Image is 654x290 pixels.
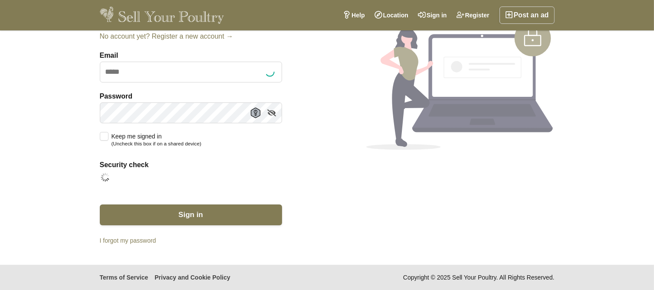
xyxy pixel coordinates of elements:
[370,7,413,24] a: Location
[154,274,230,281] a: Privacy and Cookie Policy
[100,132,201,147] label: Keep me signed in
[100,31,282,42] a: No account yet? Register a new account →
[338,7,369,24] a: Help
[178,211,203,219] span: Sign in
[100,236,282,245] a: I forgot my password
[100,91,282,102] label: Password
[452,7,494,24] a: Register
[100,50,282,61] label: Email
[266,106,279,119] a: Show/hide password
[100,204,282,225] button: Sign in
[403,274,555,285] span: Copyright © 2025 Sell Your Poultry. All Rights Reserved.
[100,274,148,281] a: Terms of Service
[112,141,201,146] small: (Uncheck this box if on a shared device)
[413,7,452,24] a: Sign in
[100,7,224,24] img: Sell Your Poultry
[100,160,282,170] label: Security check
[500,7,555,24] a: Post an ad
